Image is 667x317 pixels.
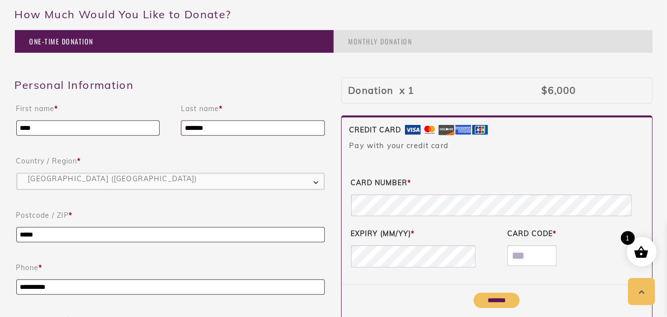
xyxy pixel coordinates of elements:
div: One-Time Donation [15,30,334,53]
label: Postcode / ZIP [16,208,325,222]
span: Country / Region [17,174,324,189]
label: Card code [507,227,643,240]
label: Country / Region [16,154,325,168]
span: United States (US) [17,174,324,189]
label: Last name [181,102,324,116]
span: 1 [621,231,635,245]
img: Amex [455,125,471,135]
img: Jcb [472,125,488,135]
label: Card number [351,176,643,190]
h3: Personal Information [15,78,326,92]
label: Expiry (MM/YY) [351,227,487,240]
p: Pay with your credit card [350,140,644,151]
div: Monthly Donation [334,30,653,53]
img: Mastercard [422,125,438,135]
img: Discover [439,125,454,135]
span: $ [541,84,548,96]
label: Phone [16,261,325,275]
bdi: 6,000 [541,84,577,96]
img: Visa [405,125,421,135]
label: Credit Card [350,125,644,135]
td: Donation x 1 [343,79,535,102]
label: First name [16,102,160,116]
